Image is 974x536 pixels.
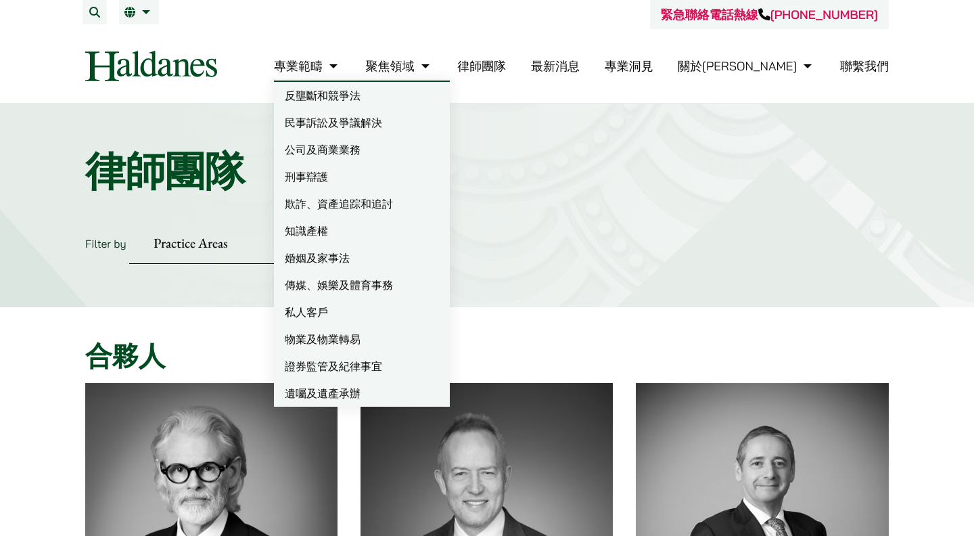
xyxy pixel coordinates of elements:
a: 證券監管及紀律事宜 [274,353,450,380]
a: 聚焦領域 [366,58,433,74]
a: 專業範疇 [274,58,341,74]
a: 反壟斷和競爭法 [274,82,450,109]
img: Logo of Haldanes [85,51,217,81]
a: 公司及商業業務 [274,136,450,163]
a: 關於何敦 [678,58,815,74]
a: 傳媒、娛樂及體育事務 [274,271,450,298]
a: 緊急聯絡電話熱線[PHONE_NUMBER] [661,7,878,22]
a: 刑事辯護 [274,163,450,190]
a: 繁 [124,7,154,18]
a: 民事訴訟及爭議解決 [274,109,450,136]
a: 專業洞見 [605,58,653,74]
h1: 律師團隊 [85,147,889,196]
a: 物業及物業轉易 [274,326,450,353]
a: 欺詐、資產追踪和追討 [274,190,450,217]
h2: 合夥人 [85,340,889,372]
a: 知識產權 [274,217,450,244]
a: 律師團隊 [457,58,506,74]
a: 遺囑及遺產承辦 [274,380,450,407]
a: 婚姻及家事法 [274,244,450,271]
a: 最新消息 [531,58,580,74]
a: 私人客戶 [274,298,450,326]
label: Filter by [85,237,126,250]
a: 聯繫我們 [840,58,889,74]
